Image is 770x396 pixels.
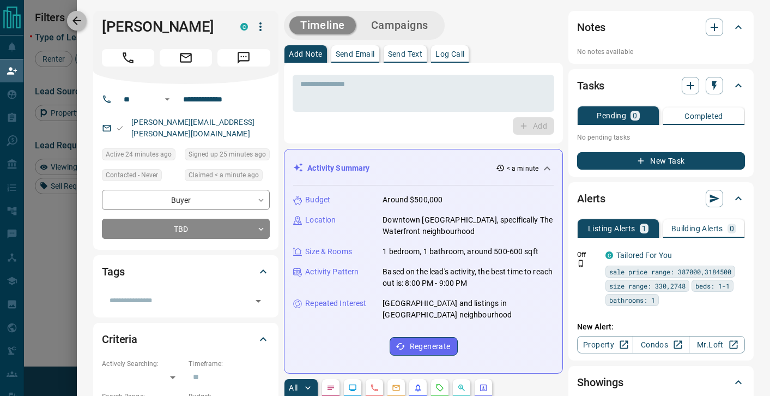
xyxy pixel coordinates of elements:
button: Timeline [289,16,356,34]
p: Budget [305,194,330,206]
span: Message [217,49,270,67]
p: Pending [597,112,626,119]
a: [PERSON_NAME][EMAIL_ADDRESS][PERSON_NAME][DOMAIN_NAME] [131,118,254,138]
div: Sat Aug 16 2025 [102,148,179,164]
div: Showings [577,369,745,395]
div: Activity Summary< a minute [293,158,554,178]
span: Active 24 minutes ago [106,149,172,160]
svg: Email Valid [116,124,124,132]
div: Alerts [577,185,745,212]
svg: Listing Alerts [414,383,422,392]
span: bathrooms: 1 [609,295,655,305]
p: Log Call [435,50,464,58]
span: Claimed < a minute ago [189,170,259,181]
svg: Notes [326,383,335,392]
div: condos.ca [605,251,613,259]
a: Tailored For You [616,251,672,260]
p: Actively Searching: [102,359,183,369]
div: condos.ca [240,23,248,31]
p: New Alert: [577,321,745,333]
p: Location [305,214,336,226]
p: All [289,384,298,392]
p: Based on the lead's activity, the best time to reach out is: 8:00 PM - 9:00 PM [383,266,554,289]
a: Property [577,336,633,353]
button: New Task [577,152,745,170]
h2: Criteria [102,331,137,348]
p: Building Alerts [671,225,723,232]
p: Repeated Interest [305,298,366,309]
span: sale price range: 387000,3184500 [609,266,731,277]
h1: [PERSON_NAME] [102,18,224,35]
p: 0 [633,112,637,119]
a: Mr.Loft [689,336,745,353]
span: Call [102,49,154,67]
h2: Alerts [577,190,605,207]
h2: Notes [577,19,605,36]
div: Sat Aug 16 2025 [185,169,270,184]
div: Tasks [577,73,745,99]
div: Notes [577,14,745,40]
span: Signed up 25 minutes ago [189,149,266,160]
a: Condos [633,336,689,353]
p: Downtown [GEOGRAPHIC_DATA], specifically The Waterfront neighbourhood [383,214,554,237]
p: Completed [684,112,723,120]
p: [GEOGRAPHIC_DATA] and listings in [GEOGRAPHIC_DATA] neighbourhood [383,298,554,321]
div: Tags [102,259,270,285]
svg: Push Notification Only [577,260,585,267]
svg: Emails [392,383,401,392]
svg: Opportunities [457,383,466,392]
button: Regenerate [390,337,458,356]
div: Buyer [102,190,270,210]
p: Add Note [289,50,322,58]
p: No notes available [577,47,745,57]
svg: Calls [370,383,379,392]
h2: Tasks [577,77,604,94]
p: Send Email [336,50,375,58]
div: TBD [102,219,270,239]
p: Off [577,250,599,260]
button: Open [161,93,174,106]
p: 1 [642,225,646,232]
div: Sat Aug 16 2025 [185,148,270,164]
p: 0 [730,225,734,232]
h2: Tags [102,263,124,280]
svg: Agent Actions [479,383,488,392]
p: Size & Rooms [305,246,352,257]
span: Contacted - Never [106,170,158,181]
span: Email [160,49,212,67]
p: Timeframe: [189,359,270,369]
p: Listing Alerts [588,225,635,232]
svg: Requests [435,383,444,392]
button: Campaigns [360,16,439,34]
p: Activity Summary [307,163,369,174]
h2: Showings [577,374,623,391]
span: size range: 330,2748 [609,280,686,291]
span: beds: 1-1 [695,280,730,291]
p: 1 bedroom, 1 bathroom, around 500-600 sqft [383,246,538,257]
p: No pending tasks [577,129,745,146]
p: Activity Pattern [305,266,359,278]
p: Send Text [388,50,423,58]
div: Criteria [102,326,270,352]
svg: Lead Browsing Activity [348,383,357,392]
p: < a minute [507,164,538,173]
button: Open [251,293,266,309]
p: Around $500,000 [383,194,442,206]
